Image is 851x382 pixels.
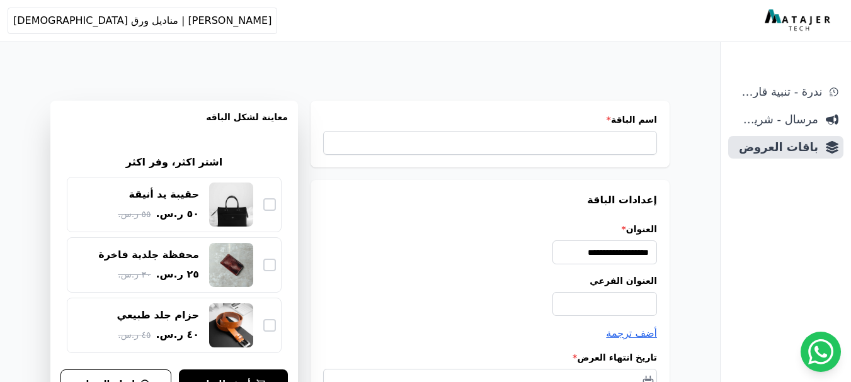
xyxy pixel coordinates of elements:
span: مرسال - شريط دعاية [733,111,818,128]
span: ندرة - تنبية قارب علي النفاذ [733,83,822,101]
div: حزام جلد طبيعي [117,308,200,322]
img: حقيبة يد أنيقة [209,183,253,227]
h3: معاينة لشكل الباقه [60,111,288,138]
span: ٥٠ ر.س. [156,206,199,222]
a: باقات العروض [728,136,843,159]
div: حقيبة يد أنيقة [129,188,199,201]
span: ٤٥ ر.س. [118,329,151,342]
button: أضف ترجمة [606,326,657,341]
span: ٥٥ ر.س. [118,208,151,221]
h3: إعدادات الباقة [323,193,657,208]
span: أضف ترجمة [606,327,657,339]
img: حزام جلد طبيعي [209,303,253,347]
label: العنوان الفرعي [323,274,657,287]
div: محفظة جلدية فاخرة [98,248,199,262]
span: باقات العروض [733,138,818,156]
label: تاريخ انتهاء العرض [323,351,657,364]
span: [PERSON_NAME] | مناديل ورق [DEMOGRAPHIC_DATA] [13,13,271,28]
h2: اشتر اكثر، وفر اكثر [126,155,222,170]
a: مرسال - شريط دعاية [728,108,843,131]
label: العنوان [323,223,657,235]
span: ٣٠ ر.س. [118,268,151,281]
span: ٢٥ ر.س. [156,267,199,282]
label: اسم الباقة [323,113,657,126]
span: ٤٠ ر.س. [156,327,199,342]
button: [PERSON_NAME] | مناديل ورق [DEMOGRAPHIC_DATA] [8,8,277,34]
a: ندرة - تنبية قارب علي النفاذ [728,81,843,103]
img: MatajerTech Logo [765,9,833,32]
img: محفظة جلدية فاخرة [209,243,253,287]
